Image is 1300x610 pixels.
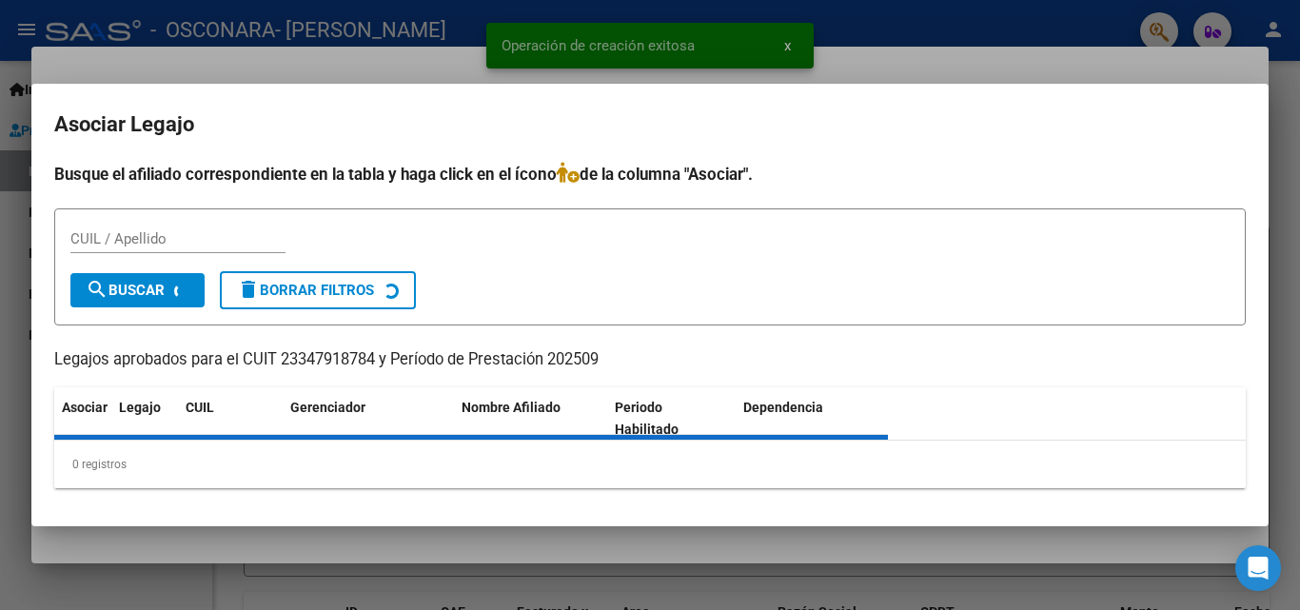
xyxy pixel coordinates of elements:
[186,400,214,415] span: CUIL
[111,387,178,450] datatable-header-cell: Legajo
[237,282,374,299] span: Borrar Filtros
[237,278,260,301] mat-icon: delete
[743,400,823,415] span: Dependencia
[462,400,561,415] span: Nombre Afiliado
[86,278,108,301] mat-icon: search
[70,273,205,307] button: Buscar
[283,387,454,450] datatable-header-cell: Gerenciador
[1235,545,1281,591] div: Open Intercom Messenger
[178,387,283,450] datatable-header-cell: CUIL
[220,271,416,309] button: Borrar Filtros
[54,162,1246,187] h4: Busque el afiliado correspondiente en la tabla y haga click en el ícono de la columna "Asociar".
[119,400,161,415] span: Legajo
[454,387,607,450] datatable-header-cell: Nombre Afiliado
[736,387,889,450] datatable-header-cell: Dependencia
[54,387,111,450] datatable-header-cell: Asociar
[290,400,365,415] span: Gerenciador
[54,348,1246,372] p: Legajos aprobados para el CUIT 23347918784 y Período de Prestación 202509
[615,400,679,437] span: Periodo Habilitado
[54,441,1246,488] div: 0 registros
[54,107,1246,143] h2: Asociar Legajo
[607,387,736,450] datatable-header-cell: Periodo Habilitado
[86,282,165,299] span: Buscar
[62,400,108,415] span: Asociar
